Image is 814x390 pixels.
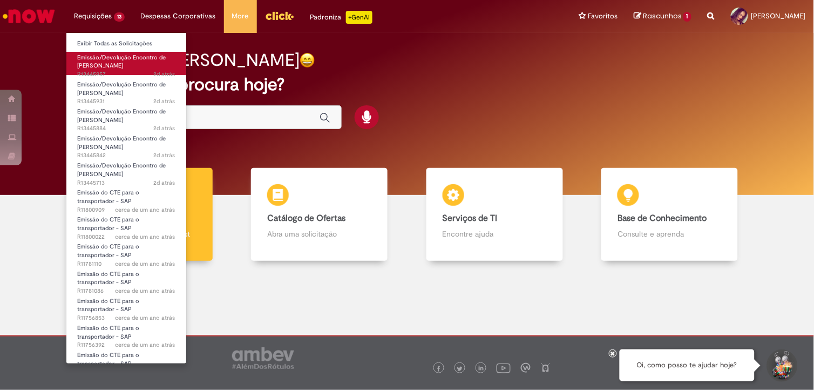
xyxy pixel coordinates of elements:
[77,70,175,79] span: R13445957
[154,97,175,105] time: 25/08/2025 17:46:19
[582,168,758,261] a: Base de Conhecimento Consulte e aprenda
[436,366,442,372] img: logo_footer_facebook.png
[77,314,175,322] span: R11756853
[66,133,186,156] a: Aberto R13445842 : Emissão/Devolução Encontro de Contas Fornecedor
[77,53,166,70] span: Emissão/Devolução Encontro de [PERSON_NAME]
[265,8,294,24] img: click_logo_yellow_360x200.png
[66,79,186,102] a: Aberto R13445931 : Emissão/Devolução Encontro de Contas Fornecedor
[154,124,175,132] span: 2d atrás
[116,287,175,295] span: cerca de um ano atrás
[154,70,175,78] time: 25/08/2025 17:51:21
[116,314,175,322] span: cerca de um ano atrás
[116,341,175,349] time: 13/07/2024 13:12:02
[66,268,186,292] a: Aberto R11781086 : Emissão do CTE para o transportador - SAP
[634,11,691,22] a: Rascunhos
[116,260,175,268] time: 20/07/2024 13:42:21
[232,168,408,261] a: Catálogo de Ofertas Abra uma solicitação
[66,52,186,75] a: Aberto R13445957 : Emissão/Devolução Encontro de Contas Fornecedor
[618,213,707,224] b: Base de Conhecimento
[116,206,175,214] span: cerca de um ano atrás
[765,349,798,382] button: Iniciar Conversa de Suporte
[300,52,315,68] img: happy-face.png
[683,12,691,22] span: 1
[66,241,186,264] a: Aberto R11781110 : Emissão do CTE para o transportador - SAP
[77,243,139,259] span: Emissão do CTE para o transportador - SAP
[618,228,722,239] p: Consulte e aprenda
[66,349,186,373] a: Aberto R10374538 : Emissão do CTE para o transportador - SAP
[77,351,139,368] span: Emissão do CTE para o transportador - SAP
[81,75,733,94] h2: O que você procura hoje?
[116,287,175,295] time: 20/07/2024 13:03:08
[154,124,175,132] time: 25/08/2025 17:39:24
[588,11,618,22] span: Favoritos
[77,233,175,241] span: R11800022
[116,260,175,268] span: cerca de um ano atrás
[154,179,175,187] time: 25/08/2025 17:08:18
[116,206,175,214] time: 26/07/2024 13:06:14
[310,11,372,24] div: Padroniza
[66,160,186,183] a: Aberto R13445713 : Emissão/Devolução Encontro de Contas Fornecedor
[154,97,175,105] span: 2d atrás
[443,213,498,224] b: Serviços de TI
[77,270,139,287] span: Emissão do CTE para o transportador - SAP
[407,168,582,261] a: Serviços de TI Encontre ajuda
[77,97,175,106] span: R13445931
[66,106,186,129] a: Aberto R13445884 : Emissão/Devolução Encontro de Contas Fornecedor
[77,151,175,160] span: R13445842
[643,11,682,21] span: Rascunhos
[116,314,175,322] time: 14/07/2024 12:32:01
[443,228,547,239] p: Encontre ajuda
[77,341,175,349] span: R11756392
[77,107,166,124] span: Emissão/Devolução Encontro de [PERSON_NAME]
[751,11,806,21] span: [PERSON_NAME]
[81,51,300,70] h2: Boa tarde, [PERSON_NAME]
[66,322,186,346] a: Aberto R11756392 : Emissão do CTE para o transportador - SAP
[116,233,175,241] span: cerca de um ano atrás
[267,213,345,224] b: Catálogo de Ofertas
[141,11,216,22] span: Despesas Corporativas
[479,366,484,372] img: logo_footer_linkedin.png
[232,11,249,22] span: More
[457,366,463,372] img: logo_footer_twitter.png
[77,206,175,214] span: R11800909
[66,295,186,319] a: Aberto R11756853 : Emissão do CTE para o transportador - SAP
[66,187,186,210] a: Aberto R11800909 : Emissão do CTE para o transportador - SAP
[77,80,166,97] span: Emissão/Devolução Encontro de [PERSON_NAME]
[77,324,139,341] span: Emissão do CTE para o transportador - SAP
[77,189,139,205] span: Emissão do CTE para o transportador - SAP
[57,168,232,261] a: Tirar dúvidas Tirar dúvidas com Lupi Assist e Gen Ai
[154,70,175,78] span: 2d atrás
[66,38,186,50] a: Exibir Todas as Solicitações
[114,12,125,22] span: 13
[77,216,139,232] span: Emissão do CTE para o transportador - SAP
[116,341,175,349] span: cerca de um ano atrás
[154,151,175,159] time: 25/08/2025 17:31:01
[541,363,551,373] img: logo_footer_naosei.png
[77,162,166,178] span: Emissão/Devolução Encontro de [PERSON_NAME]
[154,179,175,187] span: 2d atrás
[77,124,175,133] span: R13445884
[66,214,186,237] a: Aberto R11800022 : Emissão do CTE para o transportador - SAP
[1,5,57,27] img: ServiceNow
[232,347,294,369] img: logo_footer_ambev_rotulo_gray.png
[154,151,175,159] span: 2d atrás
[77,179,175,187] span: R13445713
[77,260,175,268] span: R11781110
[77,297,139,314] span: Emissão do CTE para o transportador - SAP
[74,11,112,22] span: Requisições
[497,361,511,375] img: logo_footer_youtube.png
[267,228,371,239] p: Abra uma solicitação
[66,32,187,364] ul: Requisições
[521,363,531,373] img: logo_footer_workplace.png
[77,287,175,295] span: R11781086
[77,135,166,151] span: Emissão/Devolução Encontro de [PERSON_NAME]
[116,233,175,241] time: 26/07/2024 10:42:54
[620,349,755,381] div: Oi, como posso te ajudar hoje?
[346,11,372,24] p: +GenAi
